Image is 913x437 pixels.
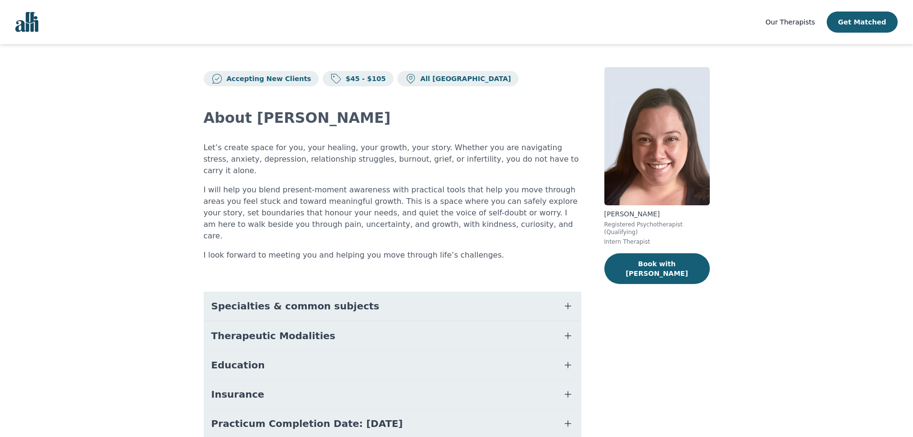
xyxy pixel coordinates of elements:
p: Accepting New Clients [223,74,312,83]
span: Our Therapists [765,18,815,26]
p: I will help you blend present-moment awareness with practical tools that help you move through ar... [204,184,581,242]
span: Specialties & common subjects [211,299,380,313]
button: Therapeutic Modalities [204,321,581,350]
button: Insurance [204,380,581,409]
img: Jennifer_Weber [604,67,710,205]
span: Insurance [211,388,265,401]
span: Education [211,358,265,372]
h2: About [PERSON_NAME] [204,109,581,127]
p: $45 - $105 [342,74,386,83]
p: Let’s create space for you, your healing, your growth, your story. Whether you are navigating str... [204,142,581,177]
p: Registered Psychotherapist (Qualifying) [604,221,710,236]
p: I look forward to meeting you and helping you move through life’s challenges. [204,249,581,261]
p: All [GEOGRAPHIC_DATA] [416,74,511,83]
img: alli logo [15,12,38,32]
button: Education [204,351,581,379]
button: Specialties & common subjects [204,292,581,320]
p: Intern Therapist [604,238,710,246]
a: Our Therapists [765,16,815,28]
span: Therapeutic Modalities [211,329,335,343]
button: Book with [PERSON_NAME] [604,253,710,284]
span: Practicum Completion Date: [DATE] [211,417,403,430]
p: [PERSON_NAME] [604,209,710,219]
button: Get Matched [827,12,898,33]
